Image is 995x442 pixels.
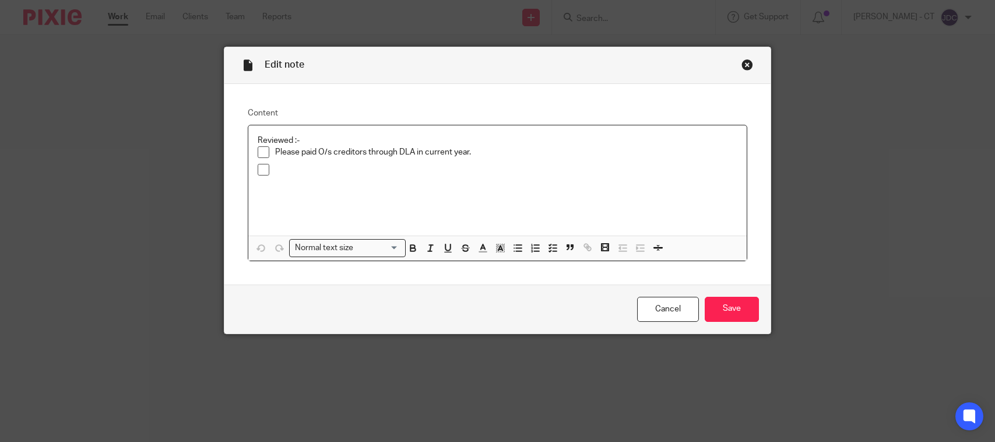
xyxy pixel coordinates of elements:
div: Search for option [289,239,406,257]
div: Close this dialog window [741,59,753,71]
input: Save [705,297,759,322]
p: Reviewed :- [258,135,737,146]
span: Edit note [265,60,304,69]
p: Please paid O/s creditors through DLA in current year. [275,146,737,158]
label: Content [248,107,747,119]
a: Cancel [637,297,699,322]
span: Normal text size [292,242,356,254]
input: Search for option [357,242,399,254]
